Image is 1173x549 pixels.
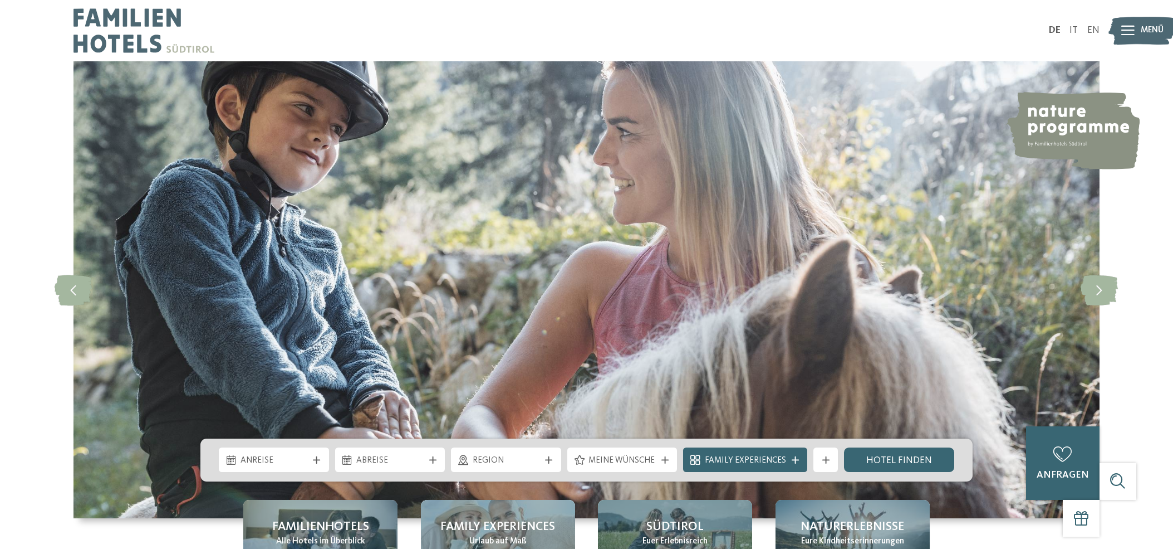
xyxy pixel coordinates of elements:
[801,518,904,536] span: Naturerlebnisse
[801,536,904,548] span: Eure Kindheitserinnerungen
[73,61,1100,518] img: Familienhotels Südtirol: The happy family places
[473,455,540,467] span: Region
[588,455,656,467] span: Meine Wünsche
[1037,470,1089,480] span: anfragen
[705,455,786,467] span: Family Experiences
[440,518,555,536] span: Family Experiences
[276,536,365,548] span: Alle Hotels im Überblick
[469,536,527,548] span: Urlaub auf Maß
[646,518,704,536] span: Südtirol
[844,448,954,472] a: Hotel finden
[1026,426,1100,500] a: anfragen
[1141,25,1164,37] span: Menü
[1049,26,1061,35] a: DE
[1005,92,1140,169] img: nature programme by Familienhotels Südtirol
[1087,26,1100,35] a: EN
[272,518,369,536] span: Familienhotels
[241,455,308,467] span: Anreise
[1069,26,1078,35] a: IT
[356,455,424,467] span: Abreise
[642,536,708,548] span: Euer Erlebnisreich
